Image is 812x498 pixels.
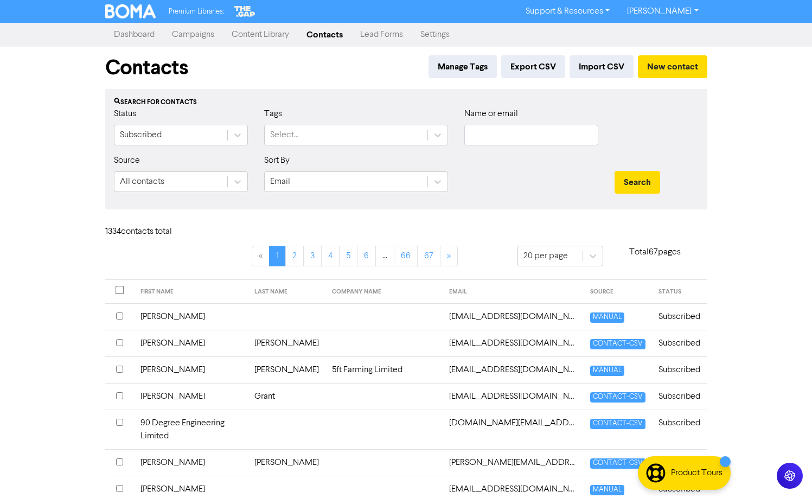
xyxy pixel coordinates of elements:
[443,383,584,410] td: 8mcmillanave@gmail.com
[618,3,707,20] a: [PERSON_NAME]
[412,24,458,46] a: Settings
[248,356,325,383] td: [PERSON_NAME]
[652,410,707,449] td: Subscribed
[652,303,707,330] td: Subscribed
[134,330,248,356] td: [PERSON_NAME]
[248,280,325,304] th: LAST NAME
[443,303,584,330] td: 1codebuilding@gmail.com
[357,246,376,266] a: Page 6
[351,24,412,46] a: Lead Forms
[325,280,443,304] th: COMPANY NAME
[248,330,325,356] td: [PERSON_NAME]
[298,24,351,46] a: Contacts
[652,330,707,356] td: Subscribed
[303,246,322,266] a: Page 3
[638,55,707,78] button: New contact
[321,246,340,266] a: Page 4
[269,246,286,266] a: Page 1 is your current page
[443,410,584,449] td: 90degree.engineering@gmail.com
[120,175,164,188] div: All contacts
[233,4,257,18] img: The Gap
[169,8,224,15] span: Premium Libraries:
[270,129,299,142] div: Select...
[758,446,812,498] iframe: Chat Widget
[120,129,162,142] div: Subscribed
[443,330,584,356] td: 32kaipokemp@gmail.com
[264,107,282,120] label: Tags
[339,246,357,266] a: Page 5
[501,55,565,78] button: Export CSV
[417,246,440,266] a: Page 67
[652,280,707,304] th: STATUS
[464,107,518,120] label: Name or email
[440,246,458,266] a: »
[105,227,192,237] h6: 1334 contact s total
[590,312,624,323] span: MANUAL
[114,154,140,167] label: Source
[590,392,645,403] span: CONTACT-CSV
[443,356,584,383] td: 5ftfarmerofficial@gmail.com
[443,280,584,304] th: EMAIL
[590,458,645,469] span: CONTACT-CSV
[443,449,584,476] td: aaron.condon@nz.sedgwick.com
[105,24,163,46] a: Dashboard
[114,107,136,120] label: Status
[248,449,325,476] td: [PERSON_NAME]
[134,449,248,476] td: [PERSON_NAME]
[105,4,156,18] img: BOMA Logo
[590,485,624,495] span: MANUAL
[394,246,418,266] a: Page 66
[615,171,660,194] button: Search
[134,410,248,449] td: 90 Degree Engineering Limited
[285,246,304,266] a: Page 2
[517,3,618,20] a: Support & Resources
[270,175,290,188] div: Email
[134,383,248,410] td: [PERSON_NAME]
[223,24,298,46] a: Content Library
[584,280,652,304] th: SOURCE
[105,55,188,80] h1: Contacts
[590,339,645,349] span: CONTACT-CSV
[114,98,699,107] div: Search for contacts
[248,383,325,410] td: Grant
[590,366,624,376] span: MANUAL
[603,246,707,259] p: Total 67 pages
[134,356,248,383] td: [PERSON_NAME]
[134,303,248,330] td: [PERSON_NAME]
[523,250,568,263] div: 20 per page
[264,154,290,167] label: Sort By
[163,24,223,46] a: Campaigns
[652,356,707,383] td: Subscribed
[652,449,707,476] td: Subscribed
[570,55,634,78] button: Import CSV
[134,280,248,304] th: FIRST NAME
[325,356,443,383] td: 5ft Farming Limited
[652,383,707,410] td: Subscribed
[590,419,645,429] span: CONTACT-CSV
[429,55,497,78] button: Manage Tags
